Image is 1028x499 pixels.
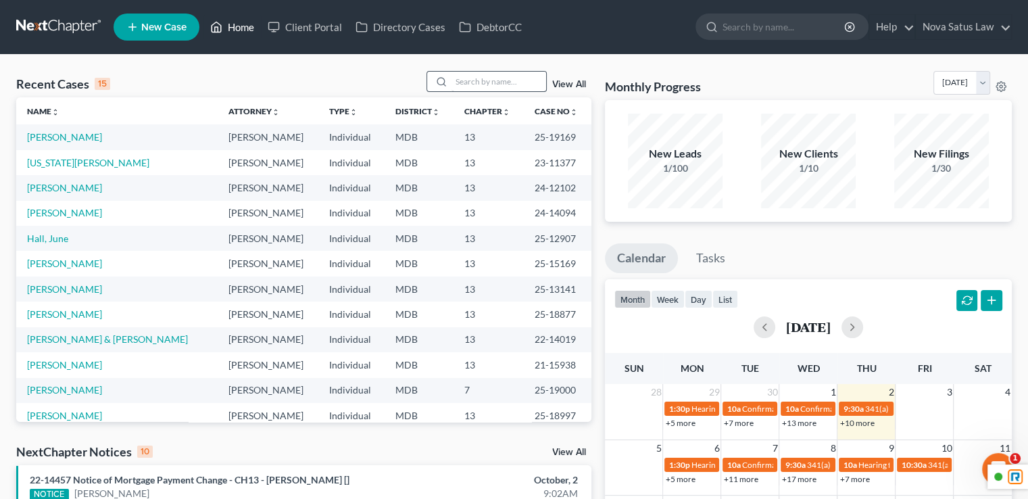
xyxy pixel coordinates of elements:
[27,258,102,269] a: [PERSON_NAME]
[685,290,712,308] button: day
[27,207,102,218] a: [PERSON_NAME]
[785,460,805,470] span: 9:30a
[432,108,440,116] i: unfold_more
[385,124,454,149] td: MDB
[691,404,796,414] span: Hearing for [PERSON_NAME]
[454,277,524,302] td: 13
[806,460,937,470] span: 341(a) meeting for [PERSON_NAME]
[668,460,689,470] span: 1:30p
[1004,384,1012,400] span: 4
[614,290,651,308] button: month
[27,283,102,295] a: [PERSON_NAME]
[1010,453,1021,464] span: 1
[887,384,895,400] span: 2
[454,251,524,276] td: 13
[781,474,816,484] a: +17 more
[869,15,914,39] a: Help
[30,474,349,485] a: 22-14457 Notice of Mortgage Payment Change - CH13 - [PERSON_NAME] []
[16,76,110,92] div: Recent Cases
[272,108,280,116] i: unfold_more
[524,150,591,175] td: 23-11377
[570,108,578,116] i: unfold_more
[797,362,819,374] span: Wed
[27,359,102,371] a: [PERSON_NAME]
[318,251,385,276] td: Individual
[16,444,153,460] div: NextChapter Notices
[761,162,856,175] div: 1/10
[228,106,280,116] a: Attorneyunfold_more
[27,106,59,116] a: Nameunfold_more
[524,175,591,200] td: 24-12102
[524,226,591,251] td: 25-12907
[385,175,454,200] td: MDB
[651,290,685,308] button: week
[95,78,110,90] div: 15
[727,460,740,470] span: 10a
[524,201,591,226] td: 24-14094
[524,403,591,428] td: 25-18997
[318,124,385,149] td: Individual
[318,302,385,327] td: Individual
[998,440,1012,456] span: 11
[318,378,385,403] td: Individual
[982,453,1014,485] iframe: Intercom live chat
[137,446,153,458] div: 10
[218,302,318,327] td: [PERSON_NAME]
[781,418,816,428] a: +13 more
[27,410,102,421] a: [PERSON_NAME]
[524,124,591,149] td: 25-19169
[524,277,591,302] td: 25-13141
[27,233,68,244] a: Hall, June
[141,22,187,32] span: New Case
[524,251,591,276] td: 25-15169
[454,175,524,200] td: 13
[51,108,59,116] i: unfold_more
[218,403,318,428] td: [PERSON_NAME]
[939,440,953,456] span: 10
[843,404,863,414] span: 9:30a
[349,108,358,116] i: unfold_more
[829,384,837,400] span: 1
[684,243,737,273] a: Tasks
[385,226,454,251] td: MDB
[800,404,953,414] span: Confirmation hearing for [PERSON_NAME]
[454,378,524,403] td: 7
[452,15,529,39] a: DebtorCC
[27,131,102,143] a: [PERSON_NAME]
[218,226,318,251] td: [PERSON_NAME]
[385,403,454,428] td: MDB
[318,277,385,302] td: Individual
[451,72,546,91] input: Search by name...
[723,14,846,39] input: Search by name...
[454,201,524,226] td: 13
[27,384,102,396] a: [PERSON_NAME]
[385,352,454,377] td: MDB
[894,162,989,175] div: 1/30
[665,418,695,428] a: +5 more
[727,404,740,414] span: 10a
[318,201,385,226] td: Individual
[761,146,856,162] div: New Clients
[741,362,759,374] span: Tue
[974,362,991,374] span: Sat
[649,384,662,400] span: 28
[27,308,102,320] a: [PERSON_NAME]
[524,302,591,327] td: 25-18877
[843,460,856,470] span: 10a
[318,175,385,200] td: Individual
[218,201,318,226] td: [PERSON_NAME]
[502,108,510,116] i: unfold_more
[654,440,662,456] span: 5
[464,106,510,116] a: Chapterunfold_more
[454,327,524,352] td: 13
[218,124,318,149] td: [PERSON_NAME]
[218,277,318,302] td: [PERSON_NAME]
[218,150,318,175] td: [PERSON_NAME]
[27,333,188,345] a: [PERSON_NAME] & [PERSON_NAME]
[329,106,358,116] a: Typeunfold_more
[218,175,318,200] td: [PERSON_NAME]
[624,362,643,374] span: Sun
[839,474,869,484] a: +7 more
[916,15,1011,39] a: Nova Satus Law
[535,106,578,116] a: Case Nounfold_more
